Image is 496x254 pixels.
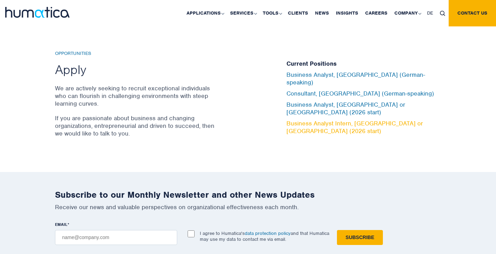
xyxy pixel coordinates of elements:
[337,230,383,245] input: Subscribe
[55,189,441,200] h2: Subscribe to our Monthly Newsletter and other News Updates
[286,120,423,135] a: Business Analyst Intern, [GEOGRAPHIC_DATA] or [GEOGRAPHIC_DATA] (2026 start)
[55,84,217,107] p: We are actively seeking to recruit exceptional individuals who can flourish in challenging enviro...
[440,11,445,16] img: search_icon
[55,114,217,137] p: If you are passionate about business and changing organizations, entrepreneurial and driven to su...
[286,101,405,116] a: Business Analyst, [GEOGRAPHIC_DATA] or [GEOGRAPHIC_DATA] (2026 start)
[200,230,329,242] p: I agree to Humatica's and that Humatica may use my data to contact me via email.
[286,90,434,97] a: Consultant, [GEOGRAPHIC_DATA] (German-speaking)
[55,51,217,57] h6: Opportunities
[188,230,195,237] input: I agree to Humatica'sdata protection policyand that Humatica may use my data to contact me via em...
[55,62,217,77] h2: Apply
[286,71,425,86] a: Business Analyst, [GEOGRAPHIC_DATA] (German-speaking)
[245,230,291,236] a: data protection policy
[286,60,441,68] h5: Current Positions
[55,230,177,245] input: name@company.com
[427,10,433,16] span: DE
[55,222,68,227] span: EMAIL
[5,7,70,18] img: logo
[55,203,441,211] p: Receive our news and valuable perspectives on organizational effectiveness each month.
